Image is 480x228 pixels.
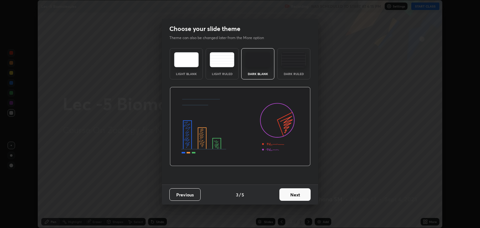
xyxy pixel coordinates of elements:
[245,72,270,75] div: Dark Blank
[242,191,244,198] h4: 5
[169,35,271,41] p: Theme can also be changed later from the More option
[210,72,235,75] div: Light Ruled
[246,52,270,67] img: darkTheme.f0cc69e5.svg
[279,188,311,201] button: Next
[281,52,306,67] img: darkRuledTheme.de295e13.svg
[174,52,199,67] img: lightTheme.e5ed3b09.svg
[239,191,241,198] h4: /
[236,191,238,198] h4: 3
[170,87,311,166] img: darkThemeBanner.d06ce4a2.svg
[281,72,306,75] div: Dark Ruled
[169,188,201,201] button: Previous
[169,25,240,33] h2: Choose your slide theme
[174,72,199,75] div: Light Blank
[210,52,234,67] img: lightRuledTheme.5fabf969.svg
